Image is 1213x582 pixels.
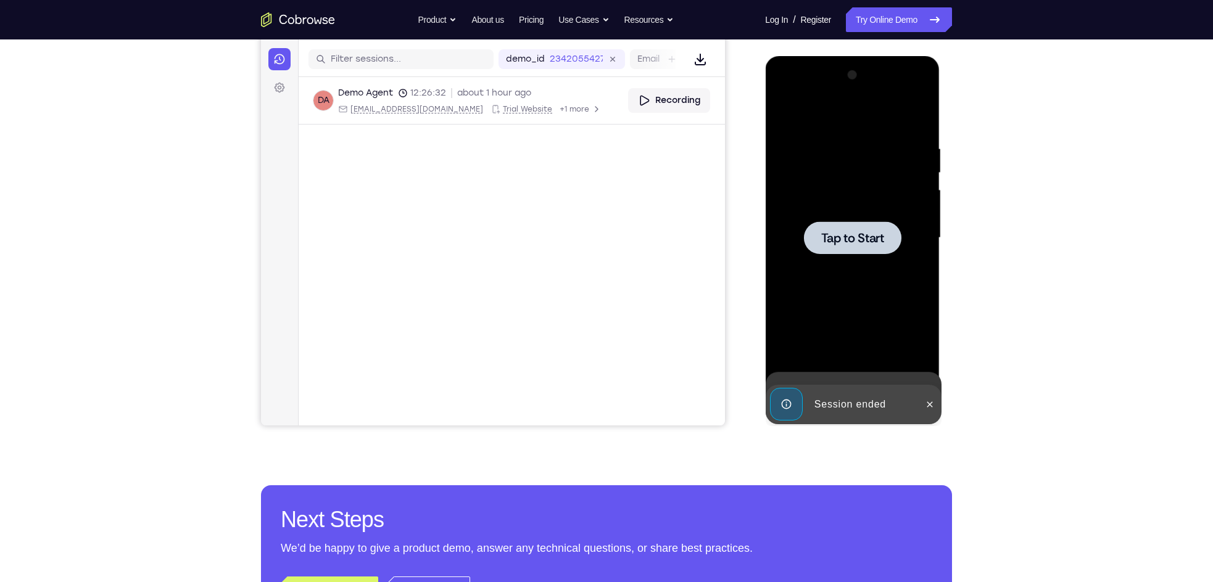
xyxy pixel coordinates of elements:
span: Trial Website [242,92,291,102]
a: Pricing [519,7,544,32]
button: Resources [624,7,674,32]
span: web@example.com [89,92,222,102]
span: +1 more [299,92,328,102]
a: Register [801,7,831,32]
div: Demo Agent [77,75,132,87]
a: Log In [765,7,788,32]
span: 26:32 [160,75,185,86]
time: 2025-08-15T11:21:29.795Z [196,75,270,86]
div: Open device details [38,65,464,112]
button: Use Cases [558,7,609,32]
iframe: Agent [261,12,725,425]
a: Go to the home page [261,12,335,27]
div: User profile [52,78,72,98]
div: Email [77,92,222,102]
button: Product [418,7,457,32]
span: Tap to Start [56,176,118,188]
label: Email [376,41,399,53]
span: 12 [149,75,160,86]
a: Recording [367,76,449,100]
h2: Next Steps [281,505,932,535]
span: DA [57,82,68,94]
a: Try Online Demo [846,7,952,32]
p: We’d be happy to give a product demo, answer any technical questions, or share best practices. [281,539,932,557]
span: : [158,75,160,86]
div: Session ended [44,336,152,361]
button: Tap to Start [38,165,136,198]
div: Device name [230,92,291,102]
span: / [793,12,795,27]
a: About us [471,7,503,32]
